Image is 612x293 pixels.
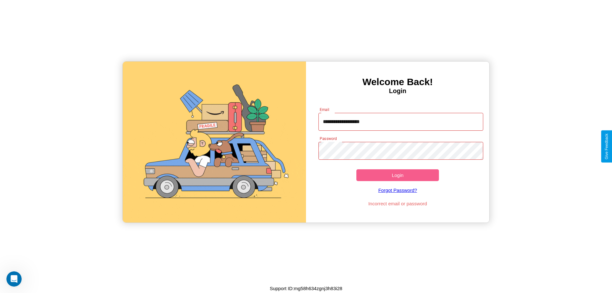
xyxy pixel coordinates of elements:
label: Password [320,136,337,141]
label: Email [320,107,330,112]
p: Support ID: mg58h634zgnj3h83i28 [270,284,342,293]
h3: Welcome Back! [306,77,489,87]
h4: Login [306,87,489,95]
div: Give Feedback [604,134,609,159]
iframe: Intercom live chat [6,271,22,287]
p: Incorrect email or password [315,199,480,208]
button: Login [356,169,439,181]
a: Forgot Password? [315,181,480,199]
img: gif [123,62,306,223]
